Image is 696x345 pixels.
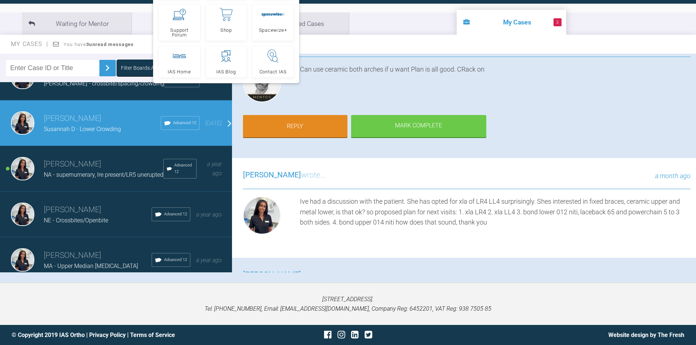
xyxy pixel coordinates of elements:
h3: [PERSON_NAME] [44,249,152,262]
span: Advanced 12 [164,257,187,263]
span: Spacewize+ [259,28,287,32]
span: Advanced 12 [173,120,196,126]
div: Mark Complete [351,115,486,138]
span: Support Forum [162,28,197,37]
h3: [PERSON_NAME] [44,158,163,170]
a: Contact IAS [252,46,293,77]
span: [PERSON_NAME] [243,170,301,179]
span: a year ago [196,211,222,218]
input: Enter Case ID or Title [6,60,99,76]
span: Contact IAS [259,69,287,74]
img: Mariam Samra [11,157,34,180]
strong: 3 unread messages [86,42,134,47]
a: Reply [243,115,347,138]
p: [STREET_ADDRESS]. Tel: [PHONE_NUMBER], Email: [EMAIL_ADDRESS][DOMAIN_NAME], Company Reg: 6452201,... [12,295,684,313]
span: a month ago [655,172,691,180]
img: Mariam Samra [11,203,34,226]
span: 3 [554,18,562,26]
span: a month ago [655,272,691,279]
span: MA - Upper Median [MEDICAL_DATA] [44,262,138,269]
span: a year ago [196,257,222,264]
span: Advanced 12 [164,211,187,218]
span: IAS Blog [216,69,236,74]
a: Terms of Service [130,331,175,338]
a: IAS Blog [206,46,247,77]
img: Mariam Samra [11,248,34,272]
li: Waiting for Mentor [22,12,132,35]
li: My Cases [457,10,566,35]
a: Shop [206,5,247,41]
a: IAS Home [159,46,200,77]
span: You have [64,42,134,47]
img: Ross Hobson [243,64,281,102]
div: Ive had a discussion with the patient. She has opted for xla of LR4 LL4 surprisingly. Shes intere... [300,196,691,237]
span: [PERSON_NAME] - crossbite/spacing/crowding [44,80,164,87]
div: Can use ceramic both arches if u want Plan is all good. CRack on [300,64,691,105]
span: [DATE] [205,120,222,127]
a: Website design by The Fresh [608,331,684,338]
div: Filter Boards: All [121,64,156,72]
div: © Copyright 2019 IAS Ortho | | [12,330,236,340]
span: NE - Crossbites/Openbite [44,217,108,224]
a: Privacy Policy [89,331,126,338]
span: Susannah D - Lower Crowding [44,126,121,133]
h3: wrote... [243,169,326,181]
img: chevronRight.28bd32b0.svg [102,62,113,74]
img: Mariam Samra [243,196,281,234]
h3: wrote... [243,269,326,281]
span: My Cases [11,41,49,47]
img: Mariam Samra [11,111,34,135]
h3: [PERSON_NAME] [44,204,152,216]
h3: [PERSON_NAME] [44,112,161,125]
a: Support Forum [159,5,200,41]
span: IAS Home [168,69,191,74]
span: Shop [220,28,232,32]
li: Completed Cases [239,12,349,35]
a: Spacewize+ [252,5,293,41]
span: NA - supernumerary, lre present/LR5 unerupted [44,171,163,178]
span: [PERSON_NAME] [243,270,301,279]
span: a year ago [207,161,222,177]
span: Advanced 12 [174,162,193,175]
